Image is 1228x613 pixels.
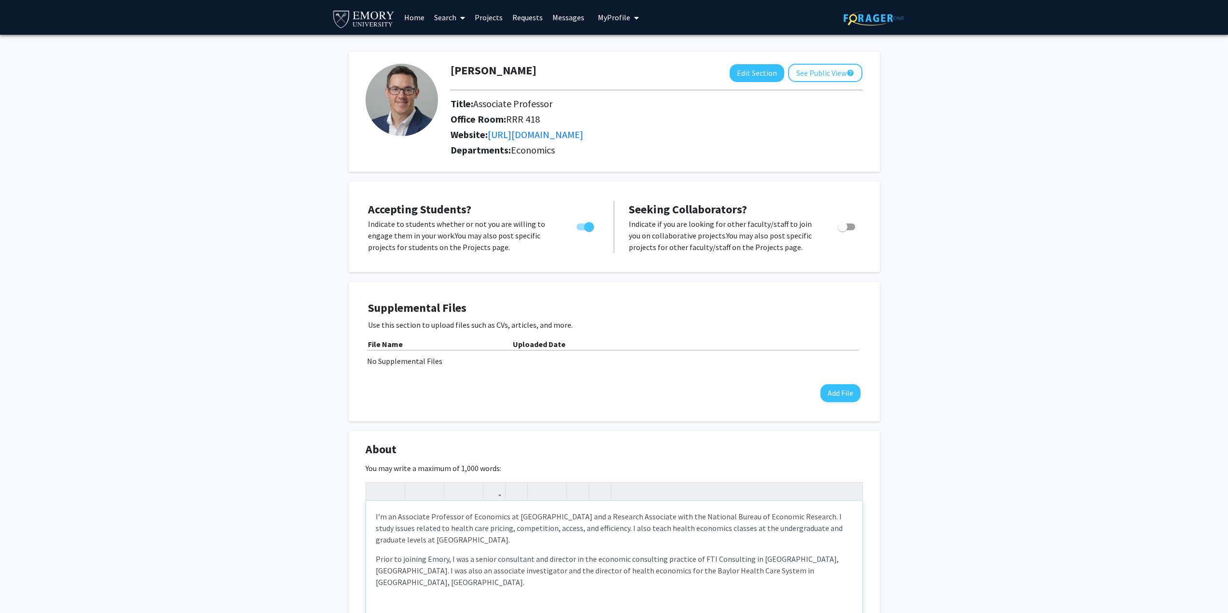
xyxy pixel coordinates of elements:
button: Redo (Ctrl + Y) [385,483,402,500]
h2: Office Room: [451,113,804,125]
b: File Name [368,339,403,349]
button: Emphasis (Ctrl + I) [424,483,441,500]
img: Profile Picture [366,64,438,136]
span: About [366,441,396,458]
p: Use this section to upload files such as CVs, articles, and more. [368,319,861,331]
h2: Title: [451,98,804,110]
button: Fullscreen [843,483,860,500]
h4: Supplemental Files [368,301,861,315]
button: Ordered list [547,483,564,500]
p: I’m an Associate Professor of Economics at [GEOGRAPHIC_DATA] and a Research Associate with the Na... [376,511,853,545]
span: My Profile [598,13,630,22]
button: See Public View [788,64,862,82]
a: Requests [508,0,548,34]
button: Superscript [447,483,464,500]
p: Indicate if you are looking for other faculty/staff to join you on collaborative projects. You ma... [629,218,819,253]
div: Toggle [834,218,861,233]
a: Home [399,0,429,34]
button: Strong (Ctrl + B) [408,483,424,500]
button: Undo (Ctrl + Z) [368,483,385,500]
a: Messages [548,0,589,34]
img: ForagerOne Logo [844,11,904,26]
div: Toggle [573,218,599,233]
span: Accepting Students? [368,202,471,217]
span: Economics [511,144,555,156]
span: Seeking Collaborators? [629,202,747,217]
label: You may write a maximum of 1,000 words: [366,462,501,474]
h2: Website: [451,129,804,140]
img: Emory University Logo [332,8,396,29]
button: Insert Image [508,483,525,500]
button: Remove format [569,483,586,500]
h2: Departments: [443,144,870,156]
iframe: Chat [7,570,41,606]
a: Search [429,0,470,34]
button: Link [486,483,503,500]
a: Projects [470,0,508,34]
b: Uploaded Date [513,339,565,349]
mat-icon: help [847,67,854,79]
span: Associate Professor [473,98,552,110]
button: Add File [820,384,861,402]
button: Subscript [464,483,480,500]
div: No Supplemental Files [367,355,861,367]
h1: [PERSON_NAME] [451,64,536,78]
button: Unordered list [530,483,547,500]
p: Indicate to students whether or not you are willing to engage them in your work. You may also pos... [368,218,558,253]
span: RRR 418 [506,113,540,125]
button: Insert horizontal rule [592,483,608,500]
a: Opens in a new tab [488,128,583,140]
p: Prior to joining Emory, I was a senior consultant and director in the economic consulting practic... [376,553,853,588]
button: Edit Section [730,64,784,82]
